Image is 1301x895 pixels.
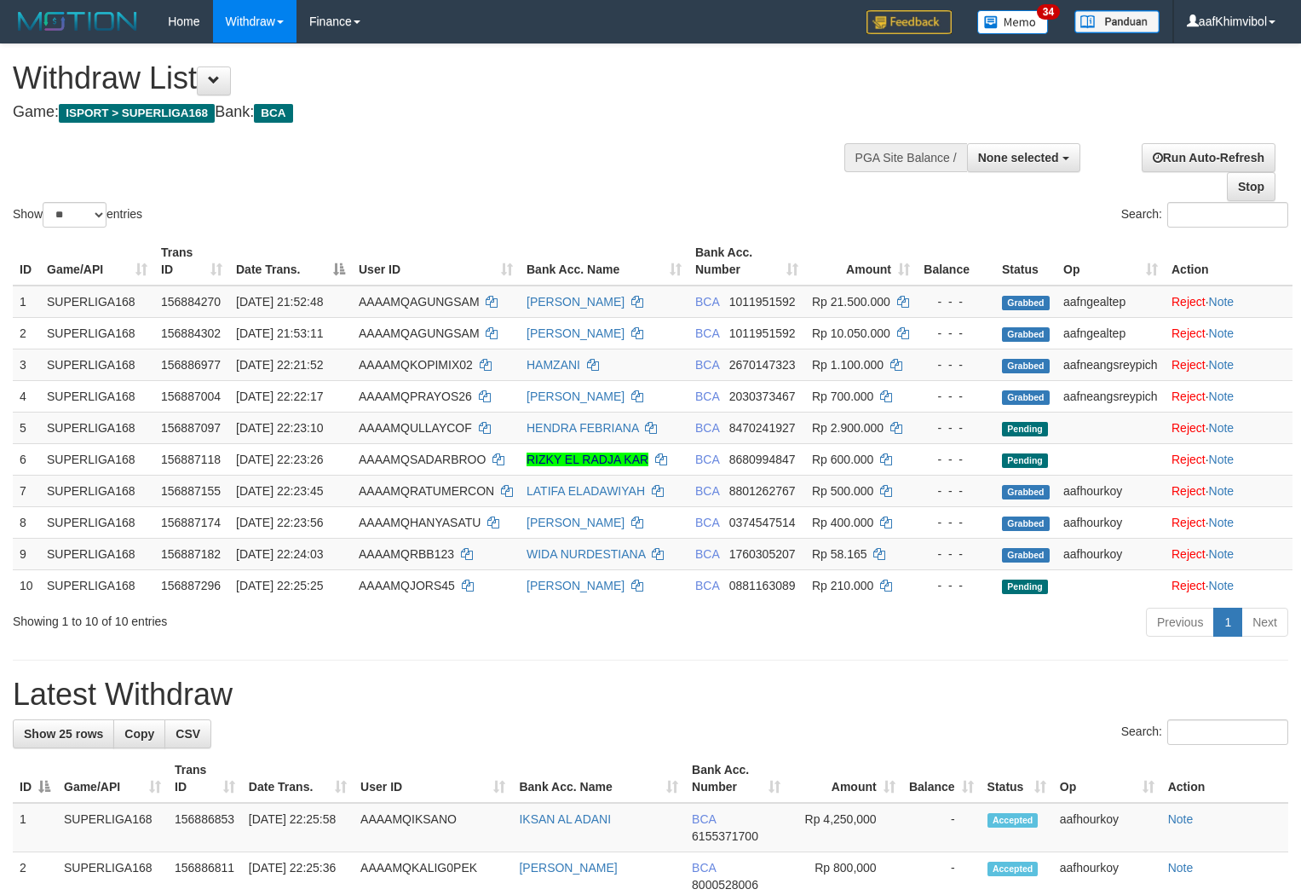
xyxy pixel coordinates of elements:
[359,547,454,561] span: AAAAMQRBB123
[1165,506,1292,538] td: ·
[685,754,787,803] th: Bank Acc. Number: activate to sort column ascending
[359,453,486,466] span: AAAAMQSADARBROO
[13,803,57,852] td: 1
[527,453,648,466] a: RIZKY EL RADJA KAR
[40,349,154,380] td: SUPERLIGA168
[978,151,1059,165] span: None selected
[527,516,625,529] a: [PERSON_NAME]
[236,326,323,340] span: [DATE] 21:53:11
[13,538,40,569] td: 9
[695,547,719,561] span: BCA
[729,484,796,498] span: Copy 8801262767 to clipboard
[1165,569,1292,601] td: ·
[1241,608,1288,637] a: Next
[1056,475,1165,506] td: aafhourkoy
[695,453,719,466] span: BCA
[695,484,719,498] span: BCA
[1165,286,1292,318] td: ·
[1209,358,1235,372] a: Note
[967,143,1080,172] button: None selected
[1209,390,1235,403] a: Note
[1053,754,1161,803] th: Op: activate to sort column ascending
[168,803,242,852] td: 156886853
[236,390,323,403] span: [DATE] 22:22:17
[924,546,988,563] div: - - -
[1002,296,1050,310] span: Grabbed
[254,104,292,123] span: BCA
[812,453,873,466] span: Rp 600.000
[812,421,884,435] span: Rp 2.900.000
[692,861,716,875] span: BCA
[512,754,685,803] th: Bank Acc. Name: activate to sort column ascending
[787,754,902,803] th: Amount: activate to sort column ascending
[154,237,229,286] th: Trans ID: activate to sort column ascending
[812,516,873,529] span: Rp 400.000
[1165,538,1292,569] td: ·
[161,295,221,309] span: 156884270
[1209,453,1235,466] a: Note
[729,358,796,372] span: Copy 2670147323 to clipboard
[1002,485,1050,499] span: Grabbed
[1167,719,1288,745] input: Search:
[729,295,796,309] span: Copy 1011951592 to clipboard
[1227,172,1275,201] a: Stop
[236,453,323,466] span: [DATE] 22:23:26
[161,453,221,466] span: 156887118
[1056,380,1165,412] td: aafneangsreypich
[113,719,165,748] a: Copy
[13,349,40,380] td: 3
[519,861,617,875] a: [PERSON_NAME]
[13,754,57,803] th: ID: activate to sort column descending
[1168,812,1194,826] a: Note
[1053,803,1161,852] td: aafhourkoy
[812,579,873,592] span: Rp 210.000
[359,579,455,592] span: AAAAMQJORS45
[236,421,323,435] span: [DATE] 22:23:10
[812,390,873,403] span: Rp 700.000
[695,390,719,403] span: BCA
[1171,295,1206,309] a: Reject
[1171,579,1206,592] a: Reject
[1171,547,1206,561] a: Reject
[995,237,1056,286] th: Status
[40,237,154,286] th: Game/API: activate to sort column ascending
[1056,317,1165,349] td: aafngealtep
[1165,443,1292,475] td: ·
[692,829,758,843] span: Copy 6155371700 to clipboard
[812,326,890,340] span: Rp 10.050.000
[729,579,796,592] span: Copy 0881163089 to clipboard
[924,419,988,436] div: - - -
[520,237,688,286] th: Bank Acc. Name: activate to sort column ascending
[40,569,154,601] td: SUPERLIGA168
[168,754,242,803] th: Trans ID: activate to sort column ascending
[40,506,154,538] td: SUPERLIGA168
[692,812,716,826] span: BCA
[688,237,805,286] th: Bank Acc. Number: activate to sort column ascending
[729,326,796,340] span: Copy 1011951592 to clipboard
[236,516,323,529] span: [DATE] 22:23:56
[1146,608,1214,637] a: Previous
[13,202,142,228] label: Show entries
[352,237,520,286] th: User ID: activate to sort column ascending
[1056,349,1165,380] td: aafneangsreypich
[40,412,154,443] td: SUPERLIGA168
[1121,719,1288,745] label: Search:
[354,754,512,803] th: User ID: activate to sort column ascending
[161,421,221,435] span: 156887097
[902,803,981,852] td: -
[59,104,215,123] span: ISPORT > SUPERLIGA168
[161,579,221,592] span: 156887296
[40,538,154,569] td: SUPERLIGA168
[695,421,719,435] span: BCA
[40,475,154,506] td: SUPERLIGA168
[695,295,719,309] span: BCA
[695,579,719,592] span: BCA
[13,380,40,412] td: 4
[13,719,114,748] a: Show 25 rows
[13,317,40,349] td: 2
[13,606,529,630] div: Showing 1 to 10 of 10 entries
[161,516,221,529] span: 156887174
[242,754,354,803] th: Date Trans.: activate to sort column ascending
[176,727,200,741] span: CSV
[1171,326,1206,340] a: Reject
